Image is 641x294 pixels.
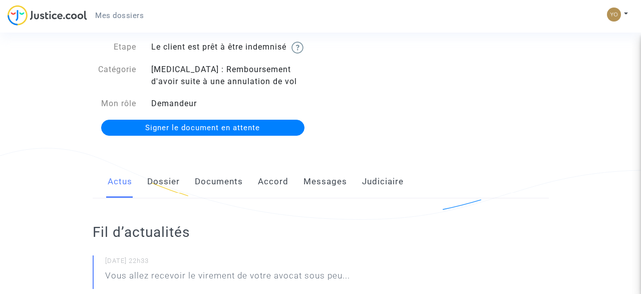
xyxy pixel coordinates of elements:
[95,11,144,20] span: Mes dossiers
[93,223,367,241] h2: Fil d’actualités
[108,165,132,198] a: Actus
[87,8,152,23] a: Mes dossiers
[145,123,260,132] span: Signer le document en attente
[303,165,347,198] a: Messages
[291,42,303,54] img: help.svg
[258,165,288,198] a: Accord
[105,269,350,287] p: Vous allez recevoir le virement de votre avocat sous peu...
[607,8,621,22] img: 22c0f7dd405b424deb31ec142deec9d7
[144,64,320,88] div: [MEDICAL_DATA] : Remboursement d'avoir suite à une annulation de vol
[362,165,404,198] a: Judiciaire
[85,64,144,88] div: Catégorie
[147,165,180,198] a: Dossier
[144,98,320,110] div: Demandeur
[85,98,144,110] div: Mon rôle
[195,165,243,198] a: Documents
[105,256,367,269] small: [DATE] 22h33
[85,41,144,54] div: Etape
[144,41,320,54] div: Le client est prêt à être indemnisé
[8,5,87,26] img: jc-logo.svg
